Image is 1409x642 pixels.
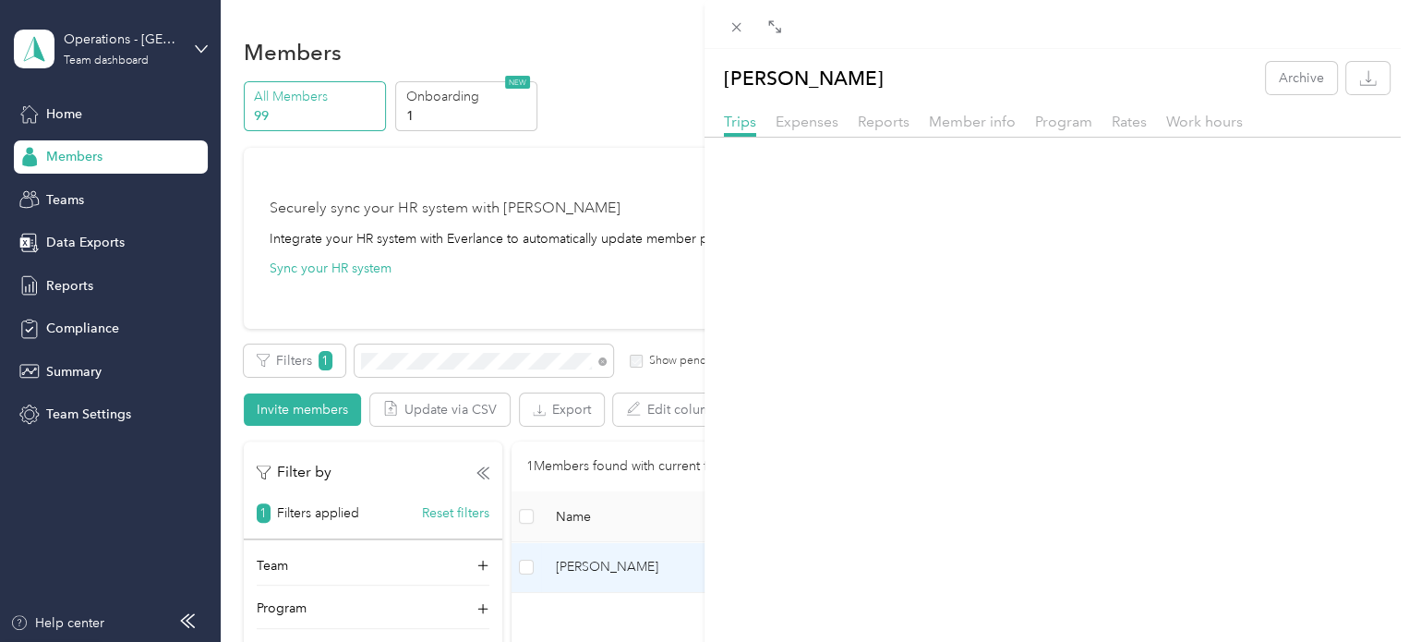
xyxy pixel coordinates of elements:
span: Expenses [776,113,838,130]
span: Program [1035,113,1092,130]
span: Work hours [1166,113,1243,130]
span: Rates [1112,113,1147,130]
span: Reports [858,113,909,130]
span: Trips [724,113,756,130]
span: Member info [929,113,1016,130]
p: [PERSON_NAME] [724,62,884,94]
button: Archive [1266,62,1337,94]
iframe: Everlance-gr Chat Button Frame [1306,539,1409,642]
